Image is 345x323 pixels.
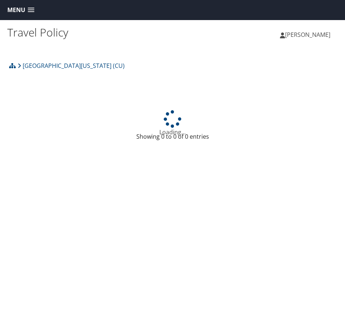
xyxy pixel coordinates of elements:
[7,25,172,40] h1: Travel Policy
[4,4,38,16] a: Menu
[285,31,330,39] span: [PERSON_NAME]
[13,132,332,145] div: Showing 0 to 0 of 0 entries
[7,7,25,14] span: Menu
[280,24,338,46] a: [PERSON_NAME]
[18,58,125,73] a: [GEOGRAPHIC_DATA][US_STATE] (CU)
[7,110,338,136] div: Loading...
